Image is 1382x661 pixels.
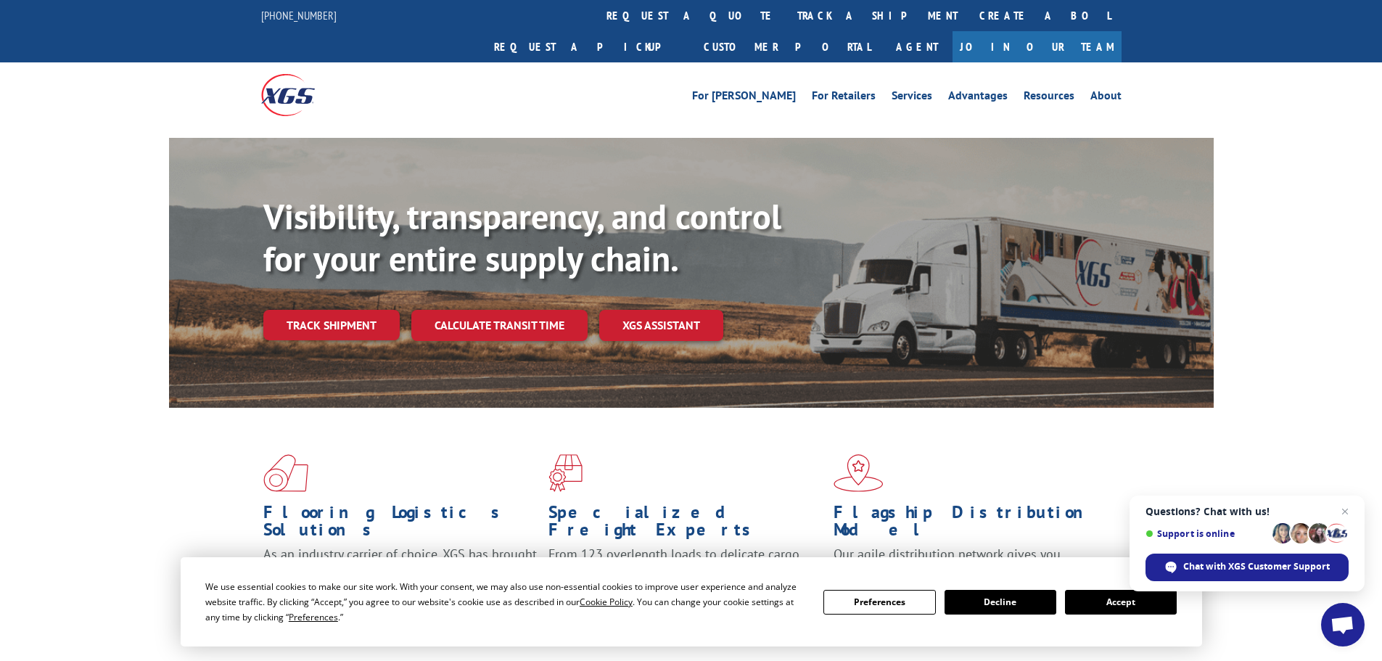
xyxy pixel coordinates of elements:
a: For [PERSON_NAME] [692,90,796,106]
div: Open chat [1321,603,1365,646]
a: About [1090,90,1122,106]
img: xgs-icon-total-supply-chain-intelligence-red [263,454,308,492]
button: Decline [945,590,1056,615]
div: We use essential cookies to make our site work. With your consent, we may also use non-essential ... [205,579,806,625]
a: Advantages [948,90,1008,106]
div: Cookie Consent Prompt [181,557,1202,646]
span: Chat with XGS Customer Support [1183,560,1330,573]
a: For Retailers [812,90,876,106]
span: Cookie Policy [580,596,633,608]
p: From 123 overlength loads to delicate cargo, our experienced staff knows the best way to move you... [548,546,823,610]
span: As an industry carrier of choice, XGS has brought innovation and dedication to flooring logistics... [263,546,537,597]
b: Visibility, transparency, and control for your entire supply chain. [263,194,781,281]
h1: Flooring Logistics Solutions [263,504,538,546]
span: Preferences [289,611,338,623]
a: Services [892,90,932,106]
span: Support is online [1146,528,1267,539]
img: xgs-icon-flagship-distribution-model-red [834,454,884,492]
a: Agent [881,31,953,62]
img: xgs-icon-focused-on-flooring-red [548,454,583,492]
a: Join Our Team [953,31,1122,62]
a: XGS ASSISTANT [599,310,723,341]
a: Resources [1024,90,1074,106]
a: Customer Portal [693,31,881,62]
span: Our agile distribution network gives you nationwide inventory management on demand. [834,546,1101,580]
a: Track shipment [263,310,400,340]
span: Questions? Chat with us! [1146,506,1349,517]
a: Calculate transit time [411,310,588,341]
a: Request a pickup [483,31,693,62]
button: Accept [1065,590,1177,615]
button: Preferences [823,590,935,615]
h1: Flagship Distribution Model [834,504,1108,546]
a: [PHONE_NUMBER] [261,8,337,22]
span: Close chat [1336,503,1354,520]
h1: Specialized Freight Experts [548,504,823,546]
div: Chat with XGS Customer Support [1146,554,1349,581]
